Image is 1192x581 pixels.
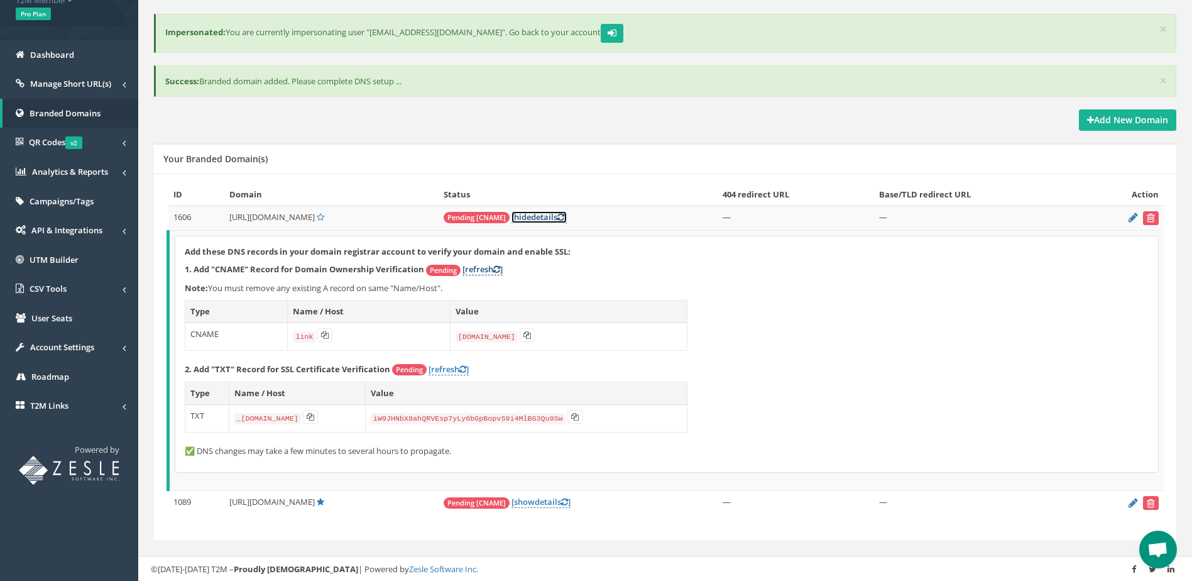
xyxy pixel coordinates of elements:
span: Account Settings [30,341,94,353]
code: _[DOMAIN_NAME] [234,413,301,424]
div: ©[DATE]-[DATE] T2M – | Powered by [151,563,1179,575]
th: Domain [224,184,439,206]
th: Name / Host [229,382,365,405]
div: You are currently impersonating user "[EMAIL_ADDRESS][DOMAIN_NAME]". Go back to your account [154,14,1176,53]
span: QR Codes [29,136,82,148]
span: Pending [CNAME] [444,212,510,223]
span: Powered by [75,444,119,455]
h5: Your Branded Domain(s) [163,154,268,163]
th: Type [185,301,288,323]
span: Campaigns/Tags [30,196,94,207]
th: 404 redirect URL [718,184,874,206]
code: [DOMAIN_NAME] [456,331,518,343]
span: Roadmap [31,371,69,382]
a: Set Default [317,211,324,223]
span: Pro Plan [16,8,51,20]
button: × [1159,23,1167,36]
th: Type [185,382,229,405]
span: show [514,496,535,507]
td: TXT [185,404,229,432]
strong: 1. Add "CNAME" Record for Domain Ownership Verification [185,263,424,275]
strong: Add New Domain [1087,114,1168,126]
a: [refresh] [429,363,469,375]
span: Branded Domains [30,108,101,119]
td: — [718,206,874,230]
b: Impersonated: [165,26,226,38]
span: CSV Tools [30,283,67,294]
div: Branded domain added. Please complete DNS setup ... [154,65,1176,97]
td: — [874,206,1081,230]
span: Pending [426,265,461,276]
th: ID [168,184,225,206]
td: 1089 [168,491,225,516]
a: Add New Domain [1079,109,1176,131]
a: Zesle Software Inc. [409,563,478,575]
td: — [718,491,874,516]
span: Dashboard [30,49,74,60]
th: Value [365,382,687,405]
td: — [874,491,1081,516]
span: API & Integrations [31,224,102,236]
th: Action [1081,184,1164,206]
code: iW9JHNbX8ahQRVEsp7yLy6bGpBopvS9i4MlBG3Qu9Sw [371,413,566,424]
span: Pending [392,364,427,375]
span: User Seats [31,313,72,324]
th: Value [450,301,687,323]
span: Manage Short URL(s) [30,78,111,89]
b: Success: [165,75,199,87]
span: [URL][DOMAIN_NAME] [229,211,315,223]
button: × [1159,74,1167,87]
p: You must remove any existing A record on same "Name/Host". [185,282,1149,294]
span: T2M Links [30,400,68,411]
a: [refresh] [462,263,503,275]
strong: Proudly [DEMOGRAPHIC_DATA] [234,563,358,575]
th: Status [439,184,718,206]
b: Note: [185,282,208,294]
a: Open chat [1139,531,1177,568]
span: v2 [65,136,82,149]
span: Pending [CNAME] [444,497,510,509]
td: CNAME [185,323,288,350]
span: Analytics & Reports [32,166,108,177]
span: UTM Builder [30,254,79,265]
img: T2M URL Shortener powered by Zesle Software Inc. [19,456,119,485]
a: [hidedetails] [511,211,567,223]
th: Name / Host [288,301,450,323]
p: ✅ DNS changes may take a few minutes to several hours to propagate. [185,445,1149,457]
a: Default [317,496,324,507]
strong: Add these DNS records in your domain registrar account to verify your domain and enable SSL: [185,246,571,257]
a: [showdetails] [511,496,571,508]
span: [URL][DOMAIN_NAME] [229,496,315,507]
code: link [293,331,315,343]
th: Base/TLD redirect URL [874,184,1081,206]
span: hide [514,211,531,223]
strong: 2. Add "TXT" Record for SSL Certificate Verification [185,363,390,375]
td: 1606 [168,206,225,230]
